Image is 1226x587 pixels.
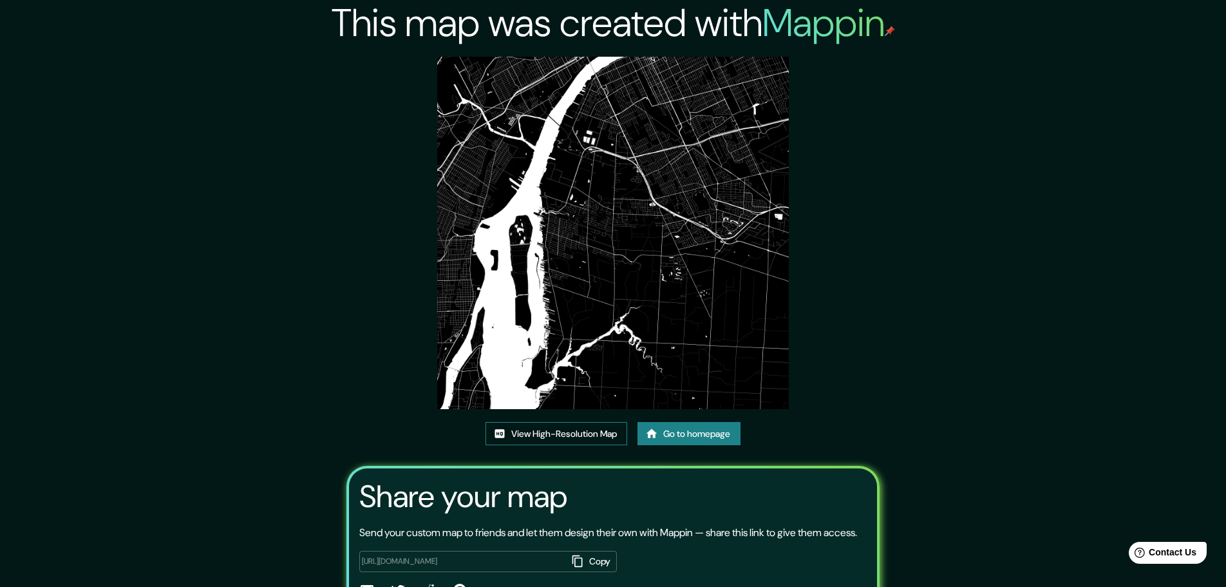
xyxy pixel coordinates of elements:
img: mappin-pin [885,26,895,36]
a: Go to homepage [637,422,740,446]
iframe: Help widget launcher [1111,537,1212,573]
p: Send your custom map to friends and let them design their own with Mappin — share this link to gi... [359,525,857,541]
a: View High-Resolution Map [486,422,627,446]
img: created-map [437,57,789,409]
h3: Share your map [359,479,567,515]
button: Copy [567,551,617,572]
